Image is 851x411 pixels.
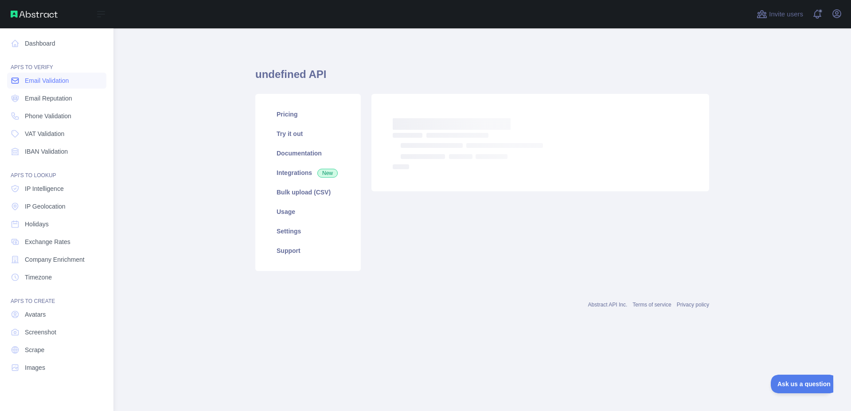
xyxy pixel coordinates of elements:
[677,302,709,308] a: Privacy policy
[7,216,106,232] a: Holidays
[755,7,805,21] button: Invite users
[7,181,106,197] a: IP Intelligence
[769,9,803,19] span: Invite users
[11,11,58,18] img: Abstract API
[25,345,44,354] span: Scrape
[25,363,45,372] span: Images
[7,287,106,305] div: API'S TO CREATE
[266,105,350,124] a: Pricing
[632,302,671,308] a: Terms of service
[266,163,350,182] a: Integrations New
[25,94,72,103] span: Email Reputation
[266,221,350,241] a: Settings
[7,269,106,285] a: Timezone
[266,182,350,202] a: Bulk upload (CSV)
[7,53,106,71] div: API'S TO VERIFY
[7,73,106,89] a: Email Validation
[7,198,106,214] a: IP Geolocation
[7,306,106,322] a: Avatars
[266,143,350,163] a: Documentation
[25,202,66,211] span: IP Geolocation
[7,143,106,159] a: IBAN Validation
[25,328,56,337] span: Screenshot
[771,375,833,393] iframe: Help Scout Beacon - Open
[25,220,49,229] span: Holidays
[7,35,106,51] a: Dashboard
[25,147,68,156] span: IBAN Validation
[255,67,709,89] h1: undefined API
[25,112,71,120] span: Phone Validation
[7,324,106,340] a: Screenshot
[7,360,106,376] a: Images
[7,252,106,268] a: Company Enrichment
[7,126,106,142] a: VAT Validation
[25,273,52,282] span: Timezone
[7,161,106,179] div: API'S TO LOOKUP
[588,302,628,308] a: Abstract API Inc.
[25,76,69,85] span: Email Validation
[7,90,106,106] a: Email Reputation
[25,184,64,193] span: IP Intelligence
[7,342,106,358] a: Scrape
[266,124,350,143] a: Try it out
[25,237,70,246] span: Exchange Rates
[266,241,350,260] a: Support
[7,234,106,250] a: Exchange Rates
[25,129,64,138] span: VAT Validation
[317,169,338,178] span: New
[7,108,106,124] a: Phone Validation
[25,310,46,319] span: Avatars
[25,255,85,264] span: Company Enrichment
[266,202,350,221] a: Usage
